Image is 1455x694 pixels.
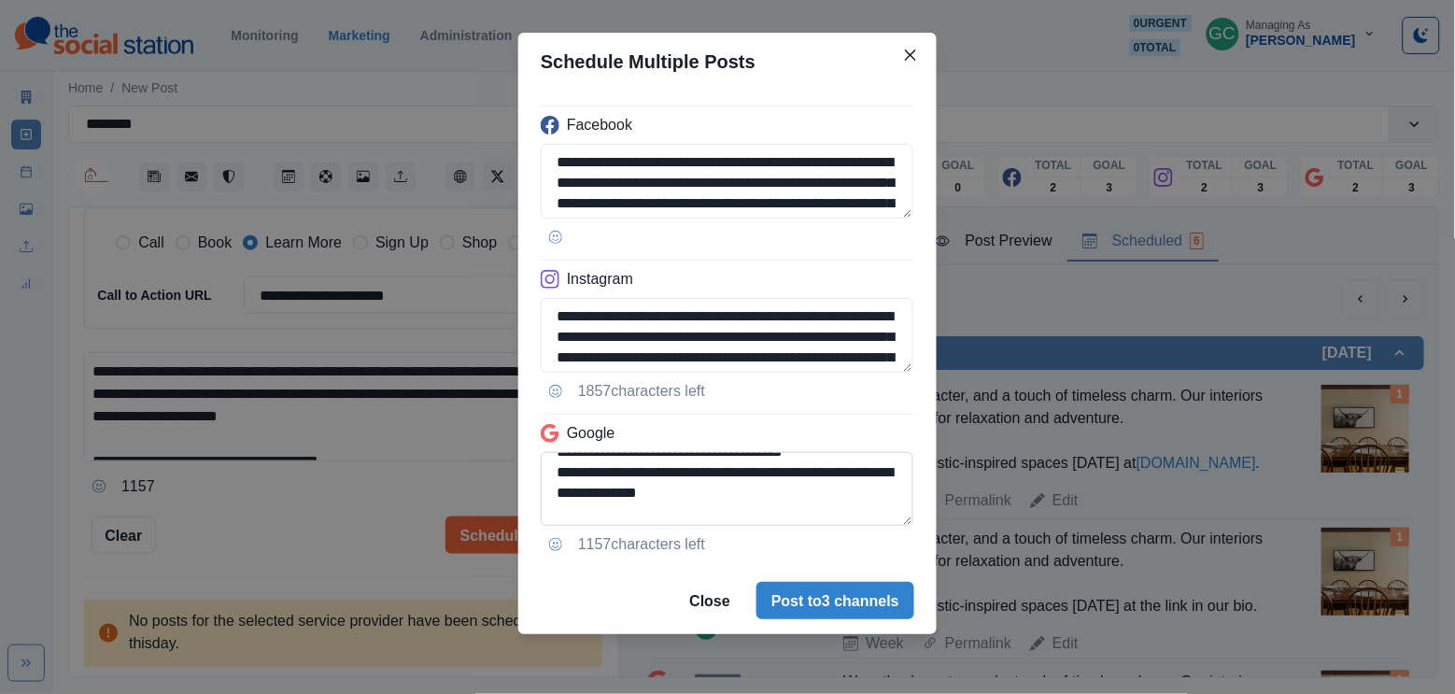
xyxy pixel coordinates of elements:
[674,582,745,619] button: Close
[756,582,914,619] button: Post to3 channels
[567,114,632,136] p: Facebook
[567,422,615,445] p: Google
[541,376,571,406] button: Opens Emoji Picker
[567,268,633,290] p: Instagram
[896,40,925,70] button: Close
[578,533,705,556] p: 1157 characters left
[541,530,571,559] button: Opens Emoji Picker
[518,33,937,91] header: Schedule Multiple Posts
[578,380,705,403] p: 1857 characters left
[541,222,571,252] button: Opens Emoji Picker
